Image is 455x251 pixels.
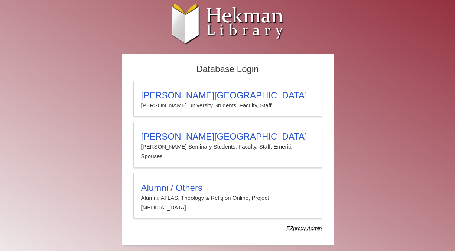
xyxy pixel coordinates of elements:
[130,62,326,77] h2: Database Login
[133,122,322,167] a: [PERSON_NAME][GEOGRAPHIC_DATA][PERSON_NAME] Seminary Students, Faculty, Staff, Emeriti, Spouses
[141,90,314,101] h3: [PERSON_NAME][GEOGRAPHIC_DATA]
[141,131,314,142] h3: [PERSON_NAME][GEOGRAPHIC_DATA]
[141,183,314,213] summary: Alumni / OthersAlumni: ATLAS, Theology & Religion Online, Project [MEDICAL_DATA]
[141,193,314,213] p: Alumni: ATLAS, Theology & Religion Online, Project [MEDICAL_DATA]
[141,142,314,162] p: [PERSON_NAME] Seminary Students, Faculty, Staff, Emeriti, Spouses
[141,183,314,193] h3: Alumni / Others
[286,225,322,231] dfn: Use Alumni login
[141,101,314,110] p: [PERSON_NAME] University Students, Faculty, Staff
[133,81,322,116] a: [PERSON_NAME][GEOGRAPHIC_DATA][PERSON_NAME] University Students, Faculty, Staff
